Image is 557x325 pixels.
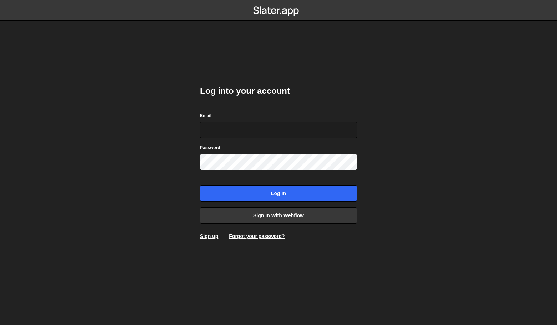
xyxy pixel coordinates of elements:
[200,85,357,97] h2: Log into your account
[200,112,211,119] label: Email
[229,233,285,239] a: Forgot your password?
[200,185,357,202] input: Log in
[200,144,220,151] label: Password
[200,233,218,239] a: Sign up
[200,207,357,224] a: Sign in with Webflow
